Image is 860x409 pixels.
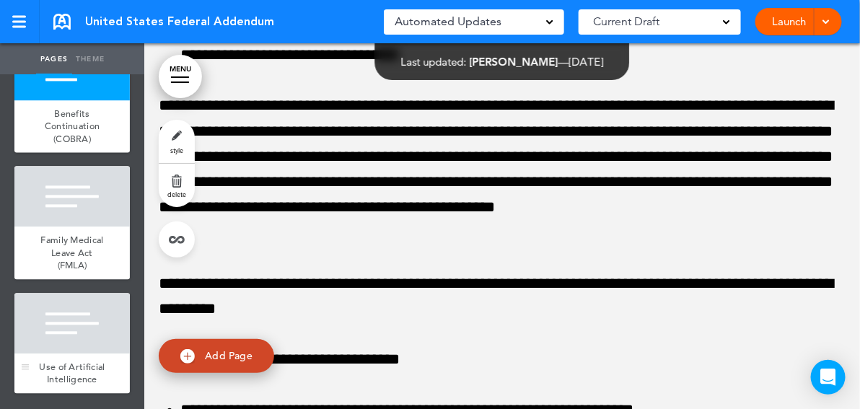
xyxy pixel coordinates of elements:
a: style [159,120,195,163]
span: style [170,146,183,154]
span: Benefits Continuation (COBRA) [45,107,100,145]
a: Theme [72,43,108,75]
div: Open Intercom Messenger [811,360,846,395]
span: [PERSON_NAME] [470,55,558,69]
span: Add Page [205,349,253,362]
span: Current Draft [593,12,659,32]
div: — [401,56,604,67]
span: delete [167,190,186,198]
a: MENU [159,55,202,98]
a: Use of Artificial Intelligence [14,353,130,393]
a: Pages [36,43,72,75]
a: Add Page [159,339,274,373]
span: Automated Updates [395,12,501,32]
a: Family Medical Leave Act (FMLA) [14,227,130,279]
span: Use of Artificial Intelligence [39,361,105,386]
a: Launch [766,8,812,35]
span: United States Federal Addendum [85,14,274,30]
span: Family Medical Leave Act (FMLA) [40,234,103,271]
a: Benefits Continuation (COBRA) [14,100,130,153]
a: delete [159,164,195,207]
span: Last updated: [401,55,467,69]
img: add.svg [180,349,195,364]
span: [DATE] [569,55,604,69]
